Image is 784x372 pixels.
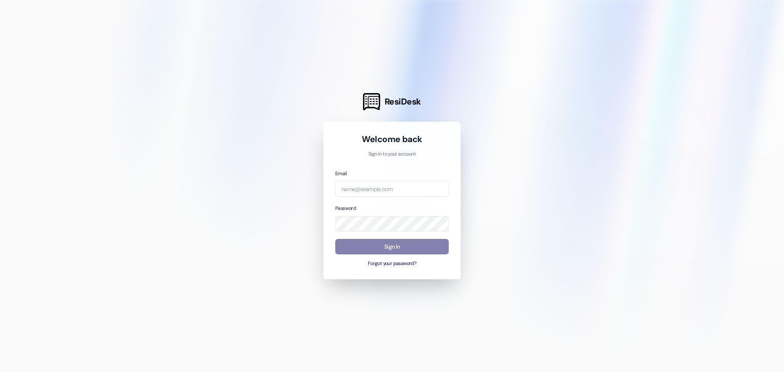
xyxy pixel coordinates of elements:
button: Forgot your password? [335,260,449,267]
h1: Welcome back [335,134,449,145]
img: ResiDesk Logo [363,93,380,110]
button: Sign In [335,239,449,255]
label: Password [335,205,356,212]
span: ResiDesk [385,96,421,107]
p: Sign in to your account [335,151,449,158]
label: Email [335,170,347,177]
input: name@example.com [335,181,449,197]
